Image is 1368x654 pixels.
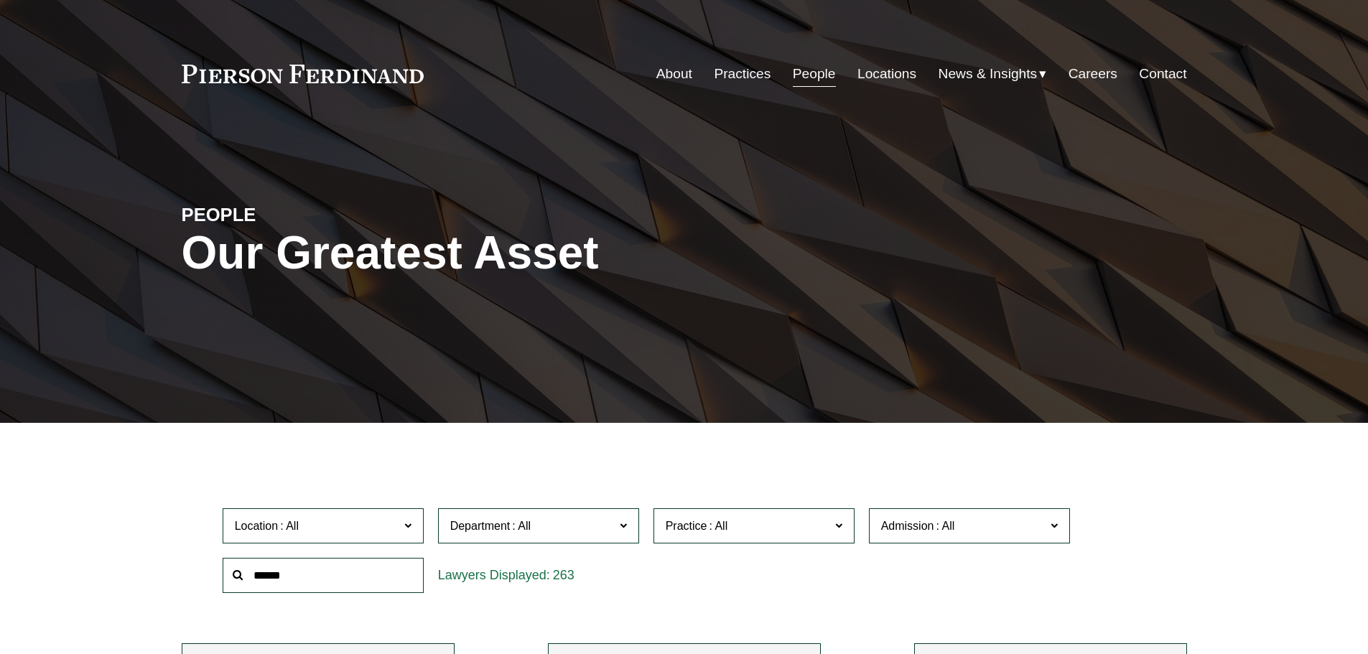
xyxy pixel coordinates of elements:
span: 263 [553,568,574,582]
a: People [793,60,836,88]
a: About [656,60,692,88]
span: Department [450,520,511,532]
span: Admission [881,520,934,532]
span: Location [235,520,279,532]
span: News & Insights [939,62,1038,87]
a: Careers [1069,60,1117,88]
span: Practice [666,520,707,532]
a: Contact [1139,60,1186,88]
h4: PEOPLE [182,203,433,226]
a: Locations [857,60,916,88]
h1: Our Greatest Asset [182,227,852,279]
a: folder dropdown [939,60,1047,88]
a: Practices [714,60,771,88]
